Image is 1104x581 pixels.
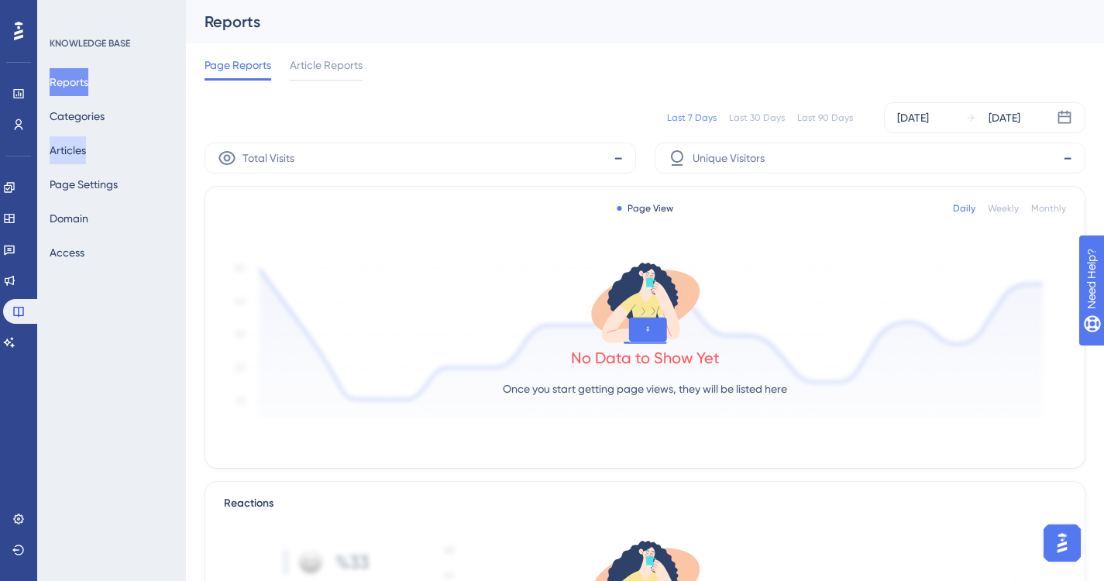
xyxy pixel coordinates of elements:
[50,136,86,164] button: Articles
[50,205,88,232] button: Domain
[50,239,84,266] button: Access
[693,149,765,167] span: Unique Visitors
[205,56,271,74] span: Page Reports
[50,170,118,198] button: Page Settings
[729,112,785,124] div: Last 30 Days
[667,112,717,124] div: Last 7 Days
[36,4,97,22] span: Need Help?
[797,112,853,124] div: Last 90 Days
[571,347,720,369] div: No Data to Show Yet
[50,102,105,130] button: Categories
[989,108,1020,127] div: [DATE]
[1039,520,1085,566] iframe: UserGuiding AI Assistant Launcher
[242,149,294,167] span: Total Visits
[614,146,623,170] span: -
[617,202,673,215] div: Page View
[988,202,1019,215] div: Weekly
[290,56,363,74] span: Article Reports
[1031,202,1066,215] div: Monthly
[897,108,929,127] div: [DATE]
[224,494,1066,513] div: Reactions
[953,202,975,215] div: Daily
[50,37,130,50] div: KNOWLEDGE BASE
[503,380,787,398] p: Once you start getting page views, they will be listed here
[205,11,1047,33] div: Reports
[1063,146,1072,170] span: -
[50,68,88,96] button: Reports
